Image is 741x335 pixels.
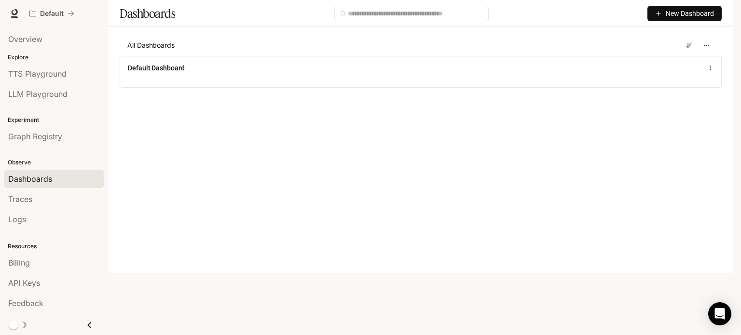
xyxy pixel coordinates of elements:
p: Default [40,10,64,18]
span: All Dashboards [127,40,175,50]
span: New Dashboard [666,8,714,19]
button: New Dashboard [647,6,722,21]
h1: Dashboards [120,4,175,23]
div: Open Intercom Messenger [708,302,731,325]
button: All workspaces [25,4,79,23]
a: Default Dashboard [128,63,185,73]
